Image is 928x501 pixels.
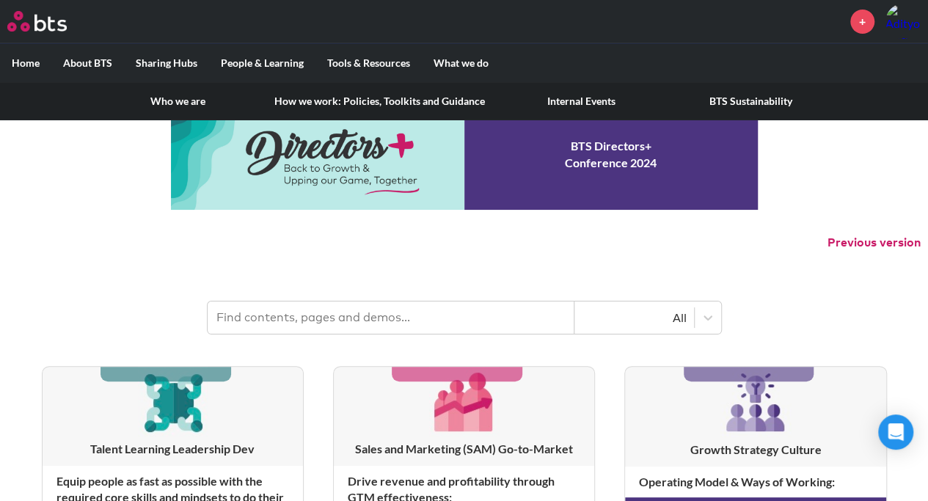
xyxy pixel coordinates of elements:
[827,235,921,251] button: Previous version
[7,11,67,32] img: BTS Logo
[209,44,315,82] label: People & Learning
[208,301,574,334] input: Find contents, pages and demos...
[720,367,791,437] img: [object Object]
[43,441,303,457] h3: Talent Learning Leadership Dev
[171,100,758,210] a: Conference 2024
[138,367,208,436] img: [object Object]
[625,467,885,497] h4: Operating Model & Ways of Working :
[885,4,921,39] a: Profile
[885,4,921,39] img: Adityo Goswami
[334,441,594,457] h3: Sales and Marketing (SAM) Go-to-Market
[582,310,687,326] div: All
[625,442,885,458] h3: Growth Strategy Culture
[51,44,124,82] label: About BTS
[7,11,94,32] a: Go home
[315,44,422,82] label: Tools & Resources
[124,44,209,82] label: Sharing Hubs
[422,44,500,82] label: What we do
[878,414,913,450] div: Open Intercom Messenger
[429,367,499,436] img: [object Object]
[850,10,874,34] a: +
